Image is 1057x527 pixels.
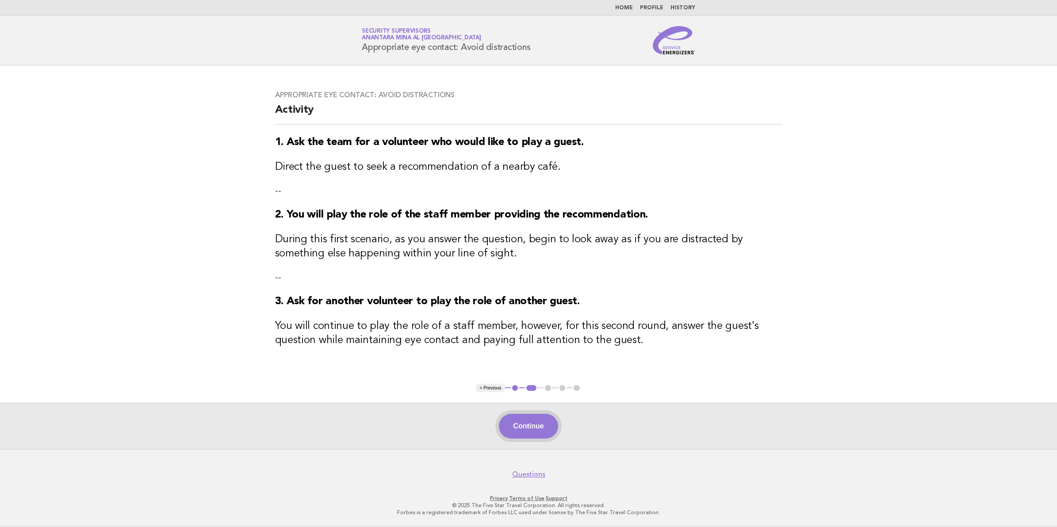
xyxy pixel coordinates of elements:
[362,35,481,41] span: Anantara Mina al [GEOGRAPHIC_DATA]
[275,91,782,99] h3: Appropriate eye contact: Avoid distractions
[275,185,782,197] p: --
[258,502,799,509] p: © 2025 The Five Star Travel Corporation. All rights reserved.
[275,319,782,348] h3: You will continue to play the role of a staff member, however, for this second round, answer the ...
[275,233,782,261] h3: During this first scenario, as you answer the question, begin to look away as if you are distract...
[615,5,633,11] a: Home
[275,271,782,284] p: --
[640,5,663,11] a: Profile
[275,210,648,220] strong: 2. You will play the role of the staff member providing the recommendation.
[258,509,799,516] p: Forbes is a registered trademark of Forbes LLC used under license by The Five Star Travel Corpora...
[362,29,530,52] h1: Appropriate eye contact: Avoid distractions
[525,384,538,393] button: 2
[258,495,799,502] p: · ·
[499,414,558,439] button: Continue
[653,26,695,54] img: Service Energizers
[490,495,508,501] a: Privacy
[670,5,695,11] a: History
[546,495,567,501] a: Support
[509,495,544,501] a: Terms of Use
[275,160,782,174] h3: Direct the guest to seek a recommendation of a nearby café.
[512,470,545,479] a: Questions
[476,384,505,393] button: < Previous
[275,296,580,307] strong: 3. Ask for another volunteer to play the role of another guest.
[275,137,584,148] strong: 1. Ask the team for a volunteer who would like to play a guest.
[362,28,481,41] a: Security SupervisorsAnantara Mina al [GEOGRAPHIC_DATA]
[275,103,782,125] h2: Activity
[511,384,520,393] button: 1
